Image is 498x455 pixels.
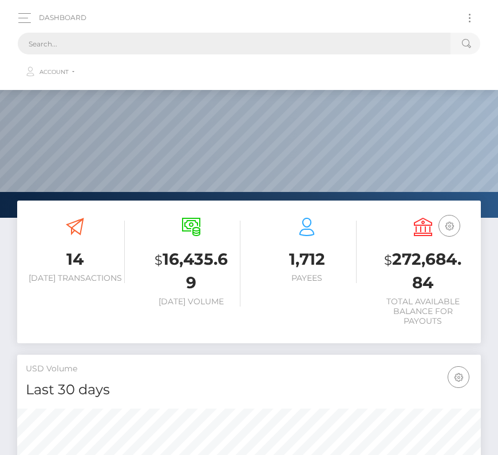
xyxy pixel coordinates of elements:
h6: Payees [258,273,357,283]
input: Search... [18,33,450,54]
h3: 16,435.69 [142,248,241,294]
h5: USD Volume [26,363,472,375]
h4: Last 30 days [26,380,472,400]
span: Account [39,67,69,77]
h3: 272,684.84 [374,248,473,294]
h3: 1,712 [258,248,357,270]
h6: [DATE] Volume [142,297,241,307]
a: Dashboard [39,6,86,30]
button: Toggle navigation [459,10,480,26]
h6: [DATE] Transactions [26,273,125,283]
small: $ [155,252,163,268]
h3: 14 [26,248,125,270]
h6: Total Available Balance for Payouts [374,297,473,325]
small: $ [384,252,392,268]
